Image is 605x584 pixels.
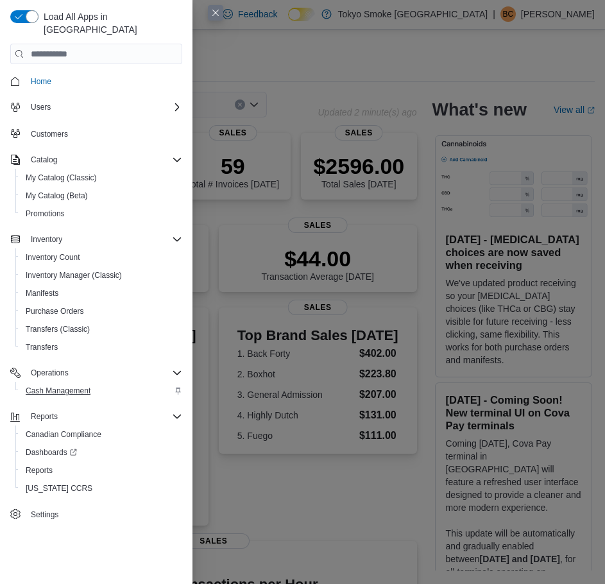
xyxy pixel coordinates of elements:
[26,429,101,440] span: Canadian Compliance
[31,155,57,165] span: Catalog
[15,266,187,284] button: Inventory Manager (Classic)
[26,386,90,396] span: Cash Management
[15,425,187,443] button: Canadian Compliance
[5,230,187,248] button: Inventory
[5,364,187,382] button: Operations
[26,152,62,167] button: Catalog
[5,151,187,169] button: Catalog
[15,338,187,356] button: Transfers
[26,191,88,201] span: My Catalog (Beta)
[31,510,58,520] span: Settings
[15,302,187,320] button: Purchase Orders
[26,209,65,219] span: Promotions
[26,232,67,247] button: Inventory
[21,250,182,265] span: Inventory Count
[21,427,107,442] a: Canadian Compliance
[15,461,187,479] button: Reports
[21,383,96,399] a: Cash Management
[31,129,68,139] span: Customers
[15,284,187,302] button: Manifests
[26,232,182,247] span: Inventory
[31,234,62,245] span: Inventory
[208,5,223,21] button: Close this dialog
[15,187,187,205] button: My Catalog (Beta)
[26,99,56,115] button: Users
[26,152,182,167] span: Catalog
[21,170,102,185] a: My Catalog (Classic)
[5,408,187,425] button: Reports
[26,125,182,141] span: Customers
[21,286,182,301] span: Manifests
[26,99,182,115] span: Users
[21,322,182,337] span: Transfers (Classic)
[31,102,51,112] span: Users
[21,268,127,283] a: Inventory Manager (Classic)
[15,479,187,497] button: [US_STATE] CCRS
[21,250,85,265] a: Inventory Count
[26,409,182,424] span: Reports
[15,443,187,461] a: Dashboards
[38,10,182,36] span: Load All Apps in [GEOGRAPHIC_DATA]
[15,248,187,266] button: Inventory Count
[31,368,69,378] span: Operations
[26,306,84,316] span: Purchase Orders
[26,465,53,476] span: Reports
[5,124,187,142] button: Customers
[21,304,182,319] span: Purchase Orders
[21,170,182,185] span: My Catalog (Classic)
[21,427,182,442] span: Canadian Compliance
[31,411,58,422] span: Reports
[26,342,58,352] span: Transfers
[21,322,95,337] a: Transfers (Classic)
[5,98,187,116] button: Users
[26,506,182,522] span: Settings
[26,126,73,142] a: Customers
[21,339,182,355] span: Transfers
[26,409,63,424] button: Reports
[5,505,187,524] button: Settings
[21,481,182,496] span: Washington CCRS
[21,463,182,478] span: Reports
[26,73,182,89] span: Home
[15,320,187,338] button: Transfers (Classic)
[15,382,187,400] button: Cash Management
[26,507,64,522] a: Settings
[5,72,187,90] button: Home
[10,67,182,526] nav: Complex example
[15,205,187,223] button: Promotions
[26,365,182,381] span: Operations
[21,188,182,203] span: My Catalog (Beta)
[21,445,82,460] a: Dashboards
[15,169,187,187] button: My Catalog (Classic)
[21,268,182,283] span: Inventory Manager (Classic)
[21,188,93,203] a: My Catalog (Beta)
[21,445,182,460] span: Dashboards
[26,173,97,183] span: My Catalog (Classic)
[26,447,77,458] span: Dashboards
[21,463,58,478] a: Reports
[21,339,63,355] a: Transfers
[26,483,92,494] span: [US_STATE] CCRS
[26,324,90,334] span: Transfers (Classic)
[21,481,98,496] a: [US_STATE] CCRS
[26,288,58,298] span: Manifests
[31,76,51,87] span: Home
[21,206,182,221] span: Promotions
[21,304,89,319] a: Purchase Orders
[21,206,70,221] a: Promotions
[26,270,122,280] span: Inventory Manager (Classic)
[21,286,64,301] a: Manifests
[21,383,182,399] span: Cash Management
[26,252,80,262] span: Inventory Count
[26,365,74,381] button: Operations
[26,74,56,89] a: Home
